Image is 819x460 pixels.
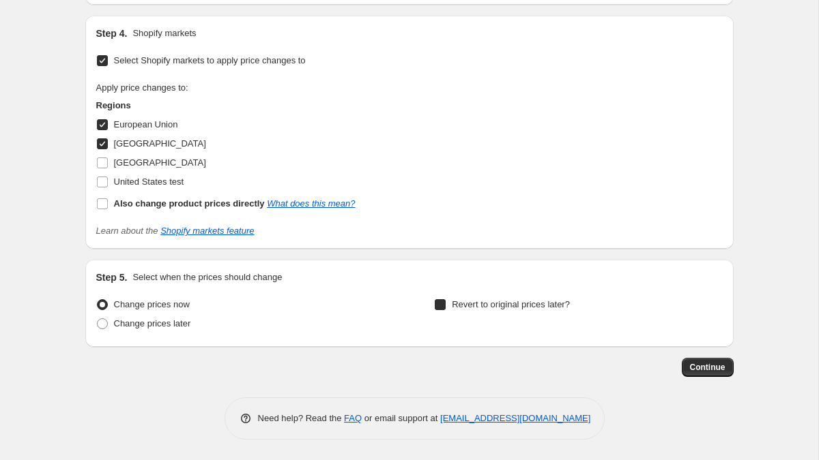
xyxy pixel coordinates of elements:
h2: Step 5. [96,271,128,284]
a: FAQ [344,413,362,423]
span: Revert to original prices later? [452,299,570,309]
span: Continue [690,362,725,373]
i: Learn about the [96,226,255,236]
span: European Union [114,119,178,129]
p: Shopify markets [132,27,196,40]
span: [GEOGRAPHIC_DATA] [114,138,206,149]
b: Also change product prices directly [114,198,265,209]
span: or email support at [362,413,440,423]
p: Select when the prices should change [132,271,282,284]
span: Need help? Read the [258,413,345,423]
span: Change prices now [114,299,190,309]
span: Apply price changes to: [96,82,188,93]
a: What does this mean? [267,198,355,209]
span: Select Shopify markets to apply price changes to [114,55,306,65]
span: [GEOGRAPHIC_DATA] [114,157,206,168]
a: Shopify markets feature [160,226,254,236]
h3: Regions [96,99,356,112]
a: [EMAIL_ADDRESS][DOMAIN_NAME] [440,413,590,423]
button: Continue [682,358,734,377]
span: United States test [114,177,184,187]
h2: Step 4. [96,27,128,40]
span: Change prices later [114,318,191,328]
